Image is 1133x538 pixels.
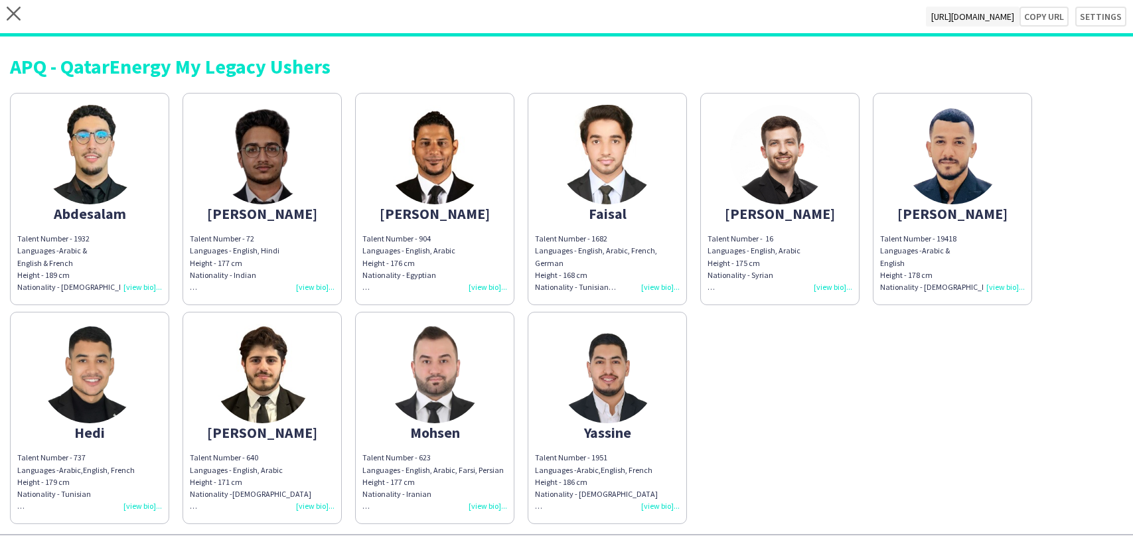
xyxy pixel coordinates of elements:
span: Height - 179 cm [17,477,70,487]
span: Nationality - Indian [190,270,256,280]
span: Nationality - Tunisian [535,282,616,292]
img: thumb-c6f2db19-f163-4136-8859-0e3f16eda6f9.png [903,105,1002,204]
span: English, French [83,465,135,475]
span: Height - 178 cm [880,270,933,280]
div: Abdesalam [17,208,162,220]
div: [PERSON_NAME] [708,208,852,220]
span: Talent Number - 19418 Languages - [880,234,956,255]
span: Nationality - [DEMOGRAPHIC_DATA] [535,489,658,499]
div: APQ - QatarEnergy My Legacy Ushers [10,56,1123,76]
img: thumb-ace43f9a-4a33-4f9e-8fd1-44a869316920.png [212,105,312,204]
span: Arabic, [59,465,83,475]
img: thumb-66433abf964a2.jpeg [385,105,485,204]
div: [PERSON_NAME] [880,208,1025,220]
div: English & French [17,257,162,269]
img: thumb-09f56e07-6dd6-400c-8b6a-d975d18dd1fd.png [558,324,657,423]
div: [PERSON_NAME] [190,208,335,220]
span: Talent Number - 737 Languages - [17,452,86,474]
div: Hedi [17,427,162,438]
span: English, French [601,465,652,475]
span: Talent Number - 1932 Languages - [17,234,90,255]
button: Settings [1075,7,1126,27]
img: thumb-662e129905444.jpeg [212,324,312,423]
div: Nationality - Egyptian [362,269,507,281]
span: Talent Number - 1682 [535,234,607,243]
span: Talent Number - 1951 Languages - [535,452,607,474]
span: Arabic & [59,245,87,255]
span: Talent Number - 16 Languages - English, Arabic Height - 175 cm Nationality - Syrian [708,234,800,292]
img: thumb-6246b77a3f230.jpeg [558,105,657,204]
div: Yassine [535,427,680,438]
div: [PERSON_NAME] [190,427,335,438]
span: [URL][DOMAIN_NAME] [926,7,1020,27]
div: Height - 176 cm [362,257,507,269]
button: Copy url [1020,7,1069,27]
div: [PERSON_NAME] [362,208,507,220]
div: Talent Number - 904 [362,233,507,245]
span: Height - 171 cm [190,477,242,487]
div: Faisal [535,208,680,220]
span: Height - 186 cm [535,477,587,487]
img: thumb-20c1c0d2-3e90-45be-96d6-7d1a102f5af9.png [40,324,139,423]
div: Height - 189 cm Nationality - [DEMOGRAPHIC_DATA] [17,233,162,293]
img: thumb-ae910882-345d-493f-8f15-6172bdb49d93.png [730,105,830,204]
span: [DEMOGRAPHIC_DATA] [232,489,311,499]
span: Talent Number - 72 Languages - English, Hindi Height - 177 cm [190,234,279,267]
div: Mohsen [362,427,507,438]
span: Arabic & [922,245,950,255]
span: Arabic, [577,465,601,475]
div: Languages - English, Arabic [362,245,507,257]
span: Nationality - Tunisian [17,489,91,499]
span: Nationality - [DEMOGRAPHIC_DATA] [880,282,1003,292]
span: Languages - English, Arabic [190,465,283,475]
img: thumb-4fa14601-da58-45c5-b49c-459bae7ad0f8.png [40,105,139,204]
img: thumb-25622521-fd6d-4bf2-857a-3f015a395af9.png [385,324,485,423]
span: Talent Number - 623 Languages - English, Arabic, Farsi, Persian Height - 177 cm Nationality - Ira... [362,452,504,511]
span: Height - 168 cm [535,270,587,280]
span: Languages - English, Arabic, French, German [535,245,657,267]
div: English [880,257,1025,269]
span: Talent Number - 640 [190,452,258,462]
span: Nationality - [190,489,232,499]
